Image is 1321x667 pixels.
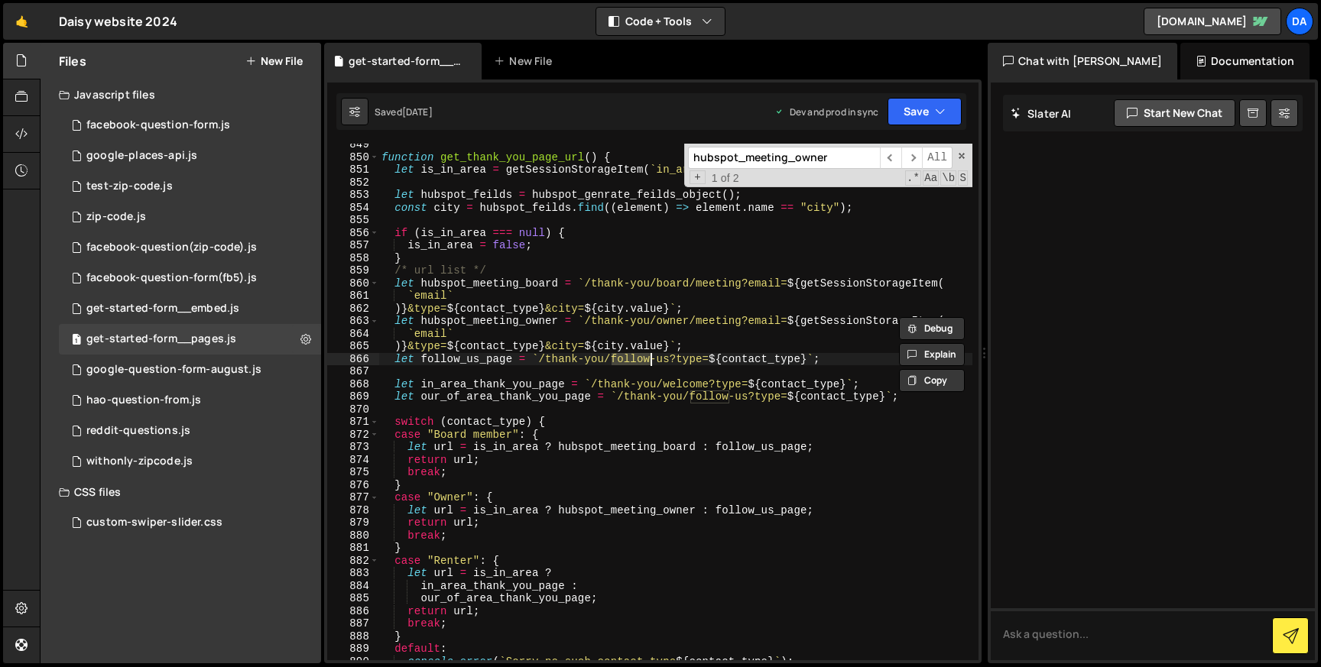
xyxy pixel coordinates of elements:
[327,303,379,316] div: 862
[327,328,379,341] div: 864
[327,353,379,366] div: 866
[1286,8,1313,35] a: Da
[327,340,379,353] div: 865
[327,617,379,630] div: 887
[59,171,321,202] div: 5083/44181.js
[59,53,86,70] h2: Files
[3,3,41,40] a: 🤙
[86,210,146,224] div: zip-code.js
[1011,106,1072,121] h2: Slater AI
[327,630,379,643] div: 888
[327,580,379,593] div: 884
[327,416,379,429] div: 871
[327,227,379,240] div: 856
[327,277,379,290] div: 860
[327,151,379,164] div: 850
[86,393,201,407] div: hao-question-from.js
[72,335,81,347] span: 1
[880,147,901,169] span: ​
[327,479,379,492] div: 876
[327,403,379,416] div: 870
[41,79,321,110] div: Javascript files
[327,315,379,328] div: 863
[888,98,962,125] button: Save
[245,55,303,67] button: New File
[899,369,965,392] button: Copy
[905,170,921,186] span: RegExp Search
[327,504,379,517] div: 878
[327,164,379,176] div: 851
[86,455,193,468] div: withonly-zipcode.js
[327,542,379,555] div: 881
[59,110,321,141] div: 5083/14236.js
[958,170,968,186] span: Search In Selection
[86,424,190,438] div: reddit-questions.js
[688,147,880,169] input: Search for
[596,8,725,35] button: Code + Tools
[86,118,230,132] div: facebook-question-form.js
[59,263,321,293] div: 5083/43023.js
[1144,8,1281,35] a: [DOMAIN_NAME]
[59,507,321,538] div: 5083/23554.css
[690,170,706,185] span: Toggle Replace mode
[706,172,745,185] span: 1 of 2
[327,378,379,391] div: 868
[940,170,956,186] span: Whole Word Search
[59,202,321,232] div: 5083/44180.js
[86,180,173,193] div: test-zip-code.js
[59,293,321,324] div: 5083/9311.js
[327,290,379,303] div: 861
[1114,99,1235,127] button: Start new chat
[327,643,379,656] div: 889
[327,516,379,529] div: 879
[327,454,379,467] div: 874
[327,202,379,215] div: 854
[327,138,379,151] div: 849
[988,43,1177,79] div: Chat with [PERSON_NAME]
[86,332,236,346] div: get-started-form__pages.js
[59,12,177,31] div: Daisy website 2024
[86,363,261,377] div: google-question-form-august.js
[327,466,379,479] div: 875
[327,567,379,580] div: 883
[327,214,379,227] div: 855
[327,239,379,252] div: 857
[59,355,321,385] div: 5083/19348.js
[86,302,239,316] div: get-started-form__embed.js
[59,385,321,416] div: 5083/23621.js
[375,105,433,118] div: Saved
[327,189,379,202] div: 853
[327,176,379,189] div: 852
[327,390,379,403] div: 869
[899,317,965,340] button: Debug
[59,446,321,477] div: 5083/39368.js
[59,324,321,355] div: 5083/9307.js
[922,147,953,169] span: Alt-Enter
[1180,43,1310,79] div: Documentation
[59,141,321,171] div: 5083/43174.js
[86,149,197,163] div: google-places-api.js
[327,592,379,605] div: 885
[349,53,463,69] div: get-started-form__pages.js
[923,170,939,186] span: CaseSensitive Search
[901,147,923,169] span: ​
[327,441,379,454] div: 873
[86,516,222,529] div: custom-swiper-slider.css
[494,53,558,69] div: New File
[402,105,433,118] div: [DATE]
[327,555,379,568] div: 882
[59,416,321,446] div: 5083/34405.js
[327,605,379,618] div: 886
[327,365,379,378] div: 867
[327,264,379,277] div: 859
[59,232,321,263] div: 5083/37634.js
[327,529,379,542] div: 880
[86,271,257,285] div: facebook-question-form(fb5).js
[327,252,379,265] div: 858
[774,105,878,118] div: Dev and prod in sync
[86,241,257,254] div: facebook-question(zip-code).js
[899,343,965,366] button: Explain
[327,491,379,504] div: 877
[327,429,379,442] div: 872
